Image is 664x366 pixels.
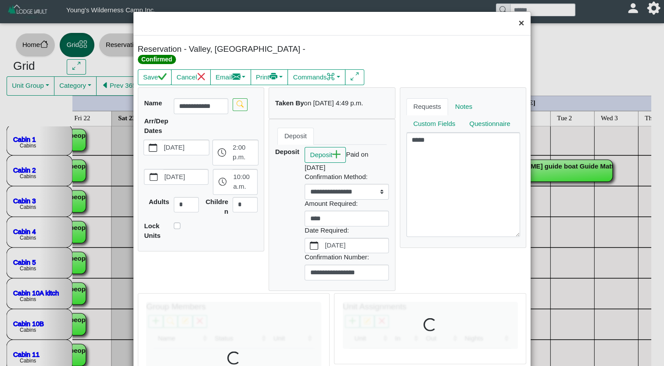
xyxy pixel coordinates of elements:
[277,128,314,145] a: Deposit
[287,69,345,85] button: Commandscommand
[162,140,208,155] label: [DATE]
[323,238,388,253] label: [DATE]
[512,12,531,35] button: Close
[144,169,162,184] button: calendar
[237,100,244,108] svg: search
[171,69,211,85] button: Cancelx
[150,173,158,181] svg: calendar
[149,144,157,152] svg: calendar
[251,69,288,85] button: Printprinter fill
[144,222,161,240] b: Lock Units
[269,72,278,81] svg: printer fill
[231,140,258,165] label: 2:00 p.m.
[305,200,389,208] h6: Amount Required:
[219,178,227,186] svg: clock
[138,44,330,64] h5: Reservation - Valley, [GEOGRAPHIC_DATA] -
[233,98,247,111] button: search
[158,72,166,81] svg: check
[332,150,341,158] svg: plus
[448,98,479,116] a: Notes
[304,99,363,107] i: on [DATE] 4:49 p.m.
[197,72,205,81] svg: x
[232,169,258,194] label: 10:00 a.m.
[275,99,304,107] b: Taken By
[144,99,162,107] b: Name
[149,198,169,205] b: Adults
[305,238,323,253] button: calendar
[232,72,240,81] svg: envelope fill
[345,69,364,85] button: arrows angle expand
[462,115,517,133] a: Questionnaire
[305,147,346,163] button: Depositplus
[305,253,389,261] h6: Confirmation Number:
[406,98,448,116] a: Requests
[310,241,318,250] svg: calendar
[138,69,172,85] button: Savecheck
[144,117,168,135] b: Arr/Dep Dates
[305,226,389,234] h6: Date Required:
[213,140,231,165] button: clock
[351,72,359,81] svg: arrows angle expand
[210,69,251,85] button: Emailenvelope fill
[213,169,231,194] button: clock
[163,169,208,184] label: [DATE]
[305,173,389,181] h6: Confirmation Method:
[327,72,335,81] svg: command
[275,148,299,155] b: Deposit
[205,198,228,215] b: Children
[144,140,162,155] button: calendar
[406,115,463,133] a: Custom Fields
[218,148,226,157] svg: clock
